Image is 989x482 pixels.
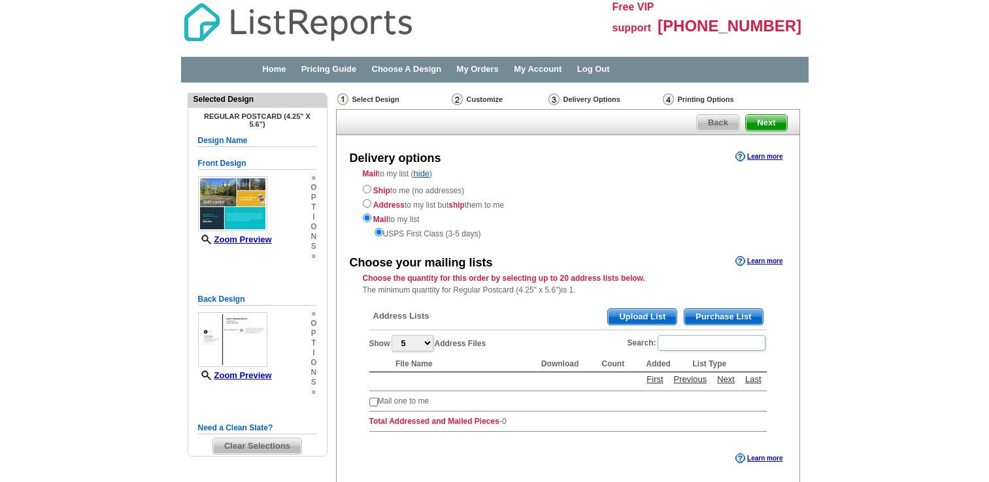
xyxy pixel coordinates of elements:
a: hide [414,169,430,178]
span: Free VIP support [612,1,654,33]
img: Delivery Options [548,93,560,105]
span: s [310,378,316,387]
strong: Choose the quantity for this order by selecting up to 20 address lists below. [363,274,645,283]
span: » [310,251,316,261]
a: Zoom Preview [198,370,272,380]
div: Delivery Options [547,93,662,109]
a: My Account [514,64,562,74]
th: Added [640,356,686,372]
span: i [310,212,316,222]
span: i [310,348,316,358]
a: Learn more [735,453,782,464]
th: File Name [389,356,535,372]
a: First [643,373,666,385]
span: p [310,193,316,202]
span: s [310,242,316,251]
div: Select Design [336,93,450,109]
span: Next [746,115,786,131]
span: o [310,358,316,368]
span: t [310,338,316,348]
h5: Need a Clean Slate? [198,422,317,434]
strong: Mail [363,169,378,178]
img: Select Design [337,93,348,105]
div: Selected Design [188,93,327,105]
img: small-thumb.jpg [198,312,267,367]
span: » [310,387,316,397]
a: Pricing Guide [301,64,357,74]
h4: Regular Postcard (4.25" x 5.6") [198,112,317,128]
a: Learn more [735,256,782,266]
span: Upload List [608,309,677,325]
h5: Design Name [198,135,317,147]
th: Count [595,356,640,372]
img: Printing Options & Summary [663,93,674,105]
div: - [363,298,773,442]
div: Choose your mailing lists [350,255,493,272]
span: » [310,309,316,319]
a: Log Out [577,64,610,74]
div: Delivery options [350,150,441,167]
a: Zoom Preview [198,234,272,244]
span: Purchase List [684,309,762,325]
div: Printing Options [662,93,778,106]
span: Back [697,115,739,131]
strong: ship [448,201,465,210]
div: to me (no addresses) to my list but them to me to my list [363,182,773,240]
span: p [310,329,316,338]
span: 0 [502,417,507,426]
span: » [310,173,316,183]
span: Address Lists [373,310,429,322]
strong: Total Addressed and Mailed Pieces [369,417,499,426]
a: Next [714,373,738,385]
span: [PHONE_NUMBER] [658,17,801,35]
div: The minimum quantity for Regular Postcard (4.25" x 5.6")is 1. [337,272,799,296]
img: Customize [452,93,463,105]
span: o [310,319,316,329]
strong: Address [373,201,405,210]
td: Mail one to me [378,395,429,407]
div: Customize [450,93,547,106]
div: to my list ( ) [337,168,799,240]
a: Learn more [735,152,782,162]
img: small-thumb.jpg [198,176,267,231]
th: List Type [686,356,767,372]
a: Choose A Design [372,64,442,74]
input: Search: [658,335,765,351]
a: Previous [671,373,711,385]
span: Clear Selections [213,438,301,454]
a: My Orders [457,64,499,74]
strong: Mail [373,215,388,224]
a: Last [742,373,765,385]
span: t [310,202,316,212]
span: n [310,232,316,242]
strong: Ship [373,186,390,195]
span: o [310,222,316,232]
span: n [310,368,316,378]
select: ShowAddress Files [392,335,433,351]
th: Download [535,356,595,372]
span: o [310,183,316,193]
a: Back [696,114,740,131]
label: Search: [627,334,766,352]
label: Show Address Files [369,334,486,353]
a: Home [262,64,286,74]
h5: Back Design [198,293,317,306]
div: USPS First Class (3-5 days) [363,225,773,240]
h5: Front Design [198,157,317,170]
